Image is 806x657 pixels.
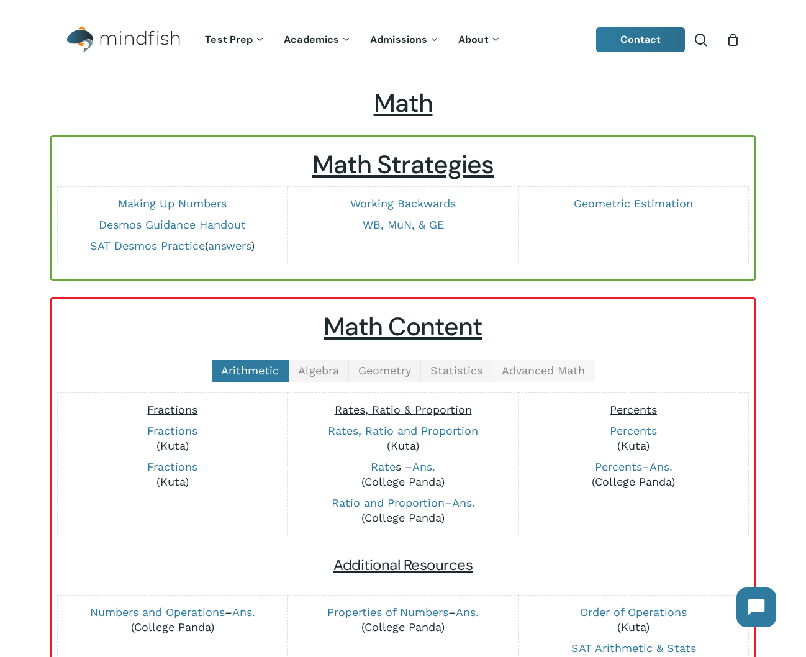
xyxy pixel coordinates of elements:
p: (Kuta) [525,605,742,635]
a: SAT Desmos Practice [90,239,205,252]
span: Contact [620,33,661,46]
span: Arithmetic [221,364,279,377]
a: Algebra [289,360,349,382]
iframe: Chatbot [724,575,789,640]
span: Additional Resources [333,555,473,574]
a: Ans. [650,460,672,473]
a: Advanced Math [492,360,595,382]
a: Properties of Numbers [327,605,448,618]
a: Test Prep [196,35,274,45]
a: Statistics [421,360,492,382]
u: Math Content [324,310,482,343]
span: Admissions [370,33,427,46]
span: Statistics [430,364,482,377]
a: Percents [595,460,642,473]
a: Ans. [452,496,475,509]
a: Ans. [412,460,435,473]
a: Numbers and Operations [90,605,225,618]
a: Rate [371,460,396,473]
p: ( ) [64,238,281,253]
span: Fractions [147,403,197,416]
p: (Kuta) [294,424,511,453]
span: Algebra [298,364,339,377]
a: Geometric Estimation [574,197,693,210]
a: Ratio and Proportion [332,496,445,509]
a: WB, MuN, & GE [363,218,444,231]
p: – (College Panda) [294,605,511,635]
a: Fractions [147,460,197,473]
a: Order of Operations [580,605,687,618]
a: Contact [596,27,686,52]
span: Math [374,87,433,120]
u: Math Strategies [312,148,494,181]
a: answers [208,239,251,252]
a: Percents [610,424,657,437]
p: – (College Panda) [294,496,511,525]
p: (Kuta) [64,424,281,453]
span: About [458,33,489,46]
a: Making Up Numbers [118,197,227,210]
p: (Kuta) [64,460,281,489]
span: Test Prep [205,33,253,46]
span: Rates, Ratio & Proportion [335,403,472,416]
a: Fractions [147,424,197,437]
a: Rates, Ratio and Proportion [328,424,478,437]
a: Cart [726,33,740,47]
a: Arithmetic [212,360,289,382]
a: Working Backwards [350,197,456,210]
p: – (College Panda) [525,460,742,489]
span: Geometry [358,364,411,377]
a: SAT Arithmetic & Stats [571,641,696,655]
span: Advanced Math [502,364,585,377]
a: About [449,35,510,45]
a: Geometry [349,360,421,382]
p: – (College Panda) [64,605,281,635]
a: Ans. [456,605,479,618]
span: Percents [610,403,657,416]
p: (Kuta) [525,424,742,453]
nav: Main Menu [196,17,510,63]
a: Ans. [232,605,255,618]
p: s – (College Panda) [294,460,511,489]
a: Academics [274,35,361,45]
span: Academics [284,33,339,46]
header: Main Menu [50,17,756,63]
a: Desmos Guidance Handout [99,218,246,231]
a: Admissions [361,35,449,45]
